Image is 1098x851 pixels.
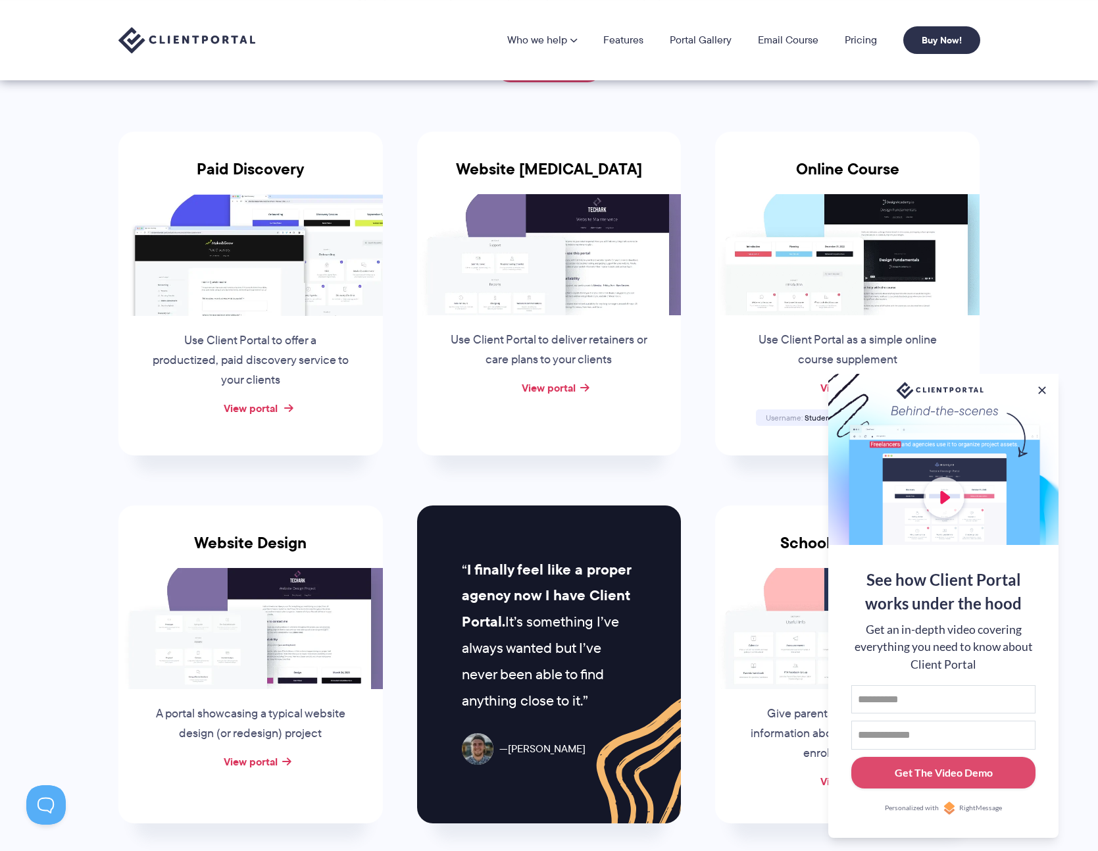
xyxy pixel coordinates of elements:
[715,160,980,194] h3: Online Course
[766,412,803,423] span: Username
[758,35,818,45] a: Email Course
[851,802,1036,815] a: Personalized withRightMessage
[747,330,947,370] p: Use Client Portal as a simple online course supplement
[715,534,980,568] h3: School and Parent
[851,757,1036,789] button: Get The Video Demo
[224,400,278,416] a: View portal
[151,331,351,390] p: Use Client Portal to offer a productized, paid discovery service to your clients
[903,26,980,54] a: Buy Now!
[820,773,874,789] a: View portal
[747,704,947,763] p: Give parents a place to find key information about your school for their enrolled children
[845,35,877,45] a: Pricing
[851,568,1036,615] div: See how Client Portal works under the hood
[507,35,577,45] a: Who we help
[851,621,1036,673] div: Get an in-depth video covering everything you need to know about Client Portal
[895,765,993,781] div: Get The Video Demo
[151,704,351,744] p: A portal showcasing a typical website design (or redesign) project
[462,557,636,714] p: It’s something I’ve always wanted but I’ve never been able to find anything close to it.
[885,803,939,813] span: Personalized with
[449,330,649,370] p: Use Client Portal to deliver retainers or care plans to your clients
[118,534,383,568] h3: Website Design
[943,802,956,815] img: Personalized with RightMessage
[499,740,586,759] span: [PERSON_NAME]
[118,160,383,194] h3: Paid Discovery
[670,35,732,45] a: Portal Gallery
[417,160,682,194] h3: Website [MEDICAL_DATA]
[820,380,874,396] a: View portal
[959,803,1002,813] span: RightMessage
[522,380,576,396] a: View portal
[462,559,631,633] strong: I finally feel like a proper agency now I have Client Portal.
[603,35,643,45] a: Features
[26,785,66,825] iframe: Toggle Customer Support
[224,754,278,769] a: View portal
[805,412,833,423] span: Student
